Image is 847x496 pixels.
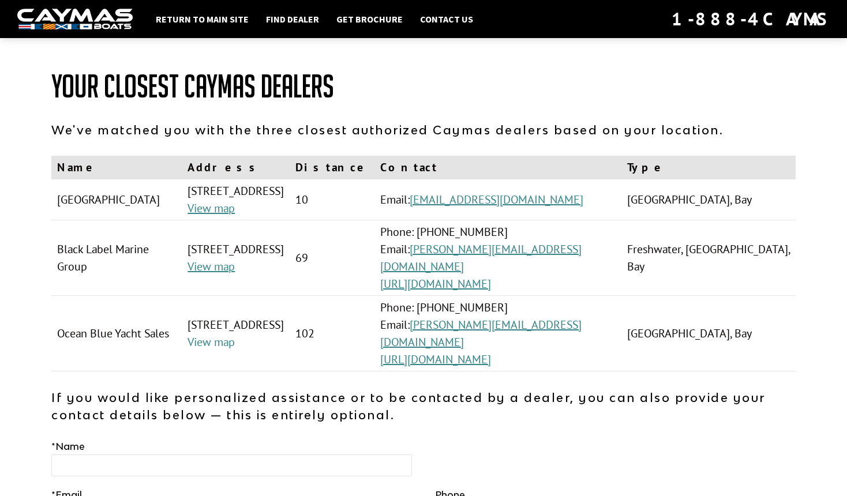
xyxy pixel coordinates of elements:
td: [STREET_ADDRESS] [182,220,290,296]
td: [STREET_ADDRESS] [182,296,290,371]
a: View map [188,259,235,274]
a: Contact Us [414,12,479,27]
a: Return to main site [150,12,254,27]
img: white-logo-c9c8dbefe5ff5ceceb0f0178aa75bf4bb51f6bca0971e226c86eb53dfe498488.png [17,9,133,30]
td: [STREET_ADDRESS] [182,179,290,220]
td: Phone: [PHONE_NUMBER] Email: [374,296,621,371]
h1: Your Closest Caymas Dealers [51,69,796,104]
a: Get Brochure [331,12,408,27]
div: 1-888-4CAYMAS [672,6,830,32]
td: [GEOGRAPHIC_DATA], Bay [621,179,796,220]
th: Distance [290,156,374,179]
a: [PERSON_NAME][EMAIL_ADDRESS][DOMAIN_NAME] [380,317,582,350]
label: Name [51,439,85,453]
a: View map [188,201,235,216]
td: 102 [290,296,374,371]
th: Name [51,156,182,179]
a: [EMAIL_ADDRESS][DOMAIN_NAME] [410,192,583,207]
a: [URL][DOMAIN_NAME] [380,352,491,367]
a: [URL][DOMAIN_NAME] [380,276,491,291]
th: Type [621,156,796,179]
td: Freshwater, [GEOGRAPHIC_DATA], Bay [621,220,796,296]
th: Address [182,156,290,179]
td: [GEOGRAPHIC_DATA] [51,179,182,220]
td: 69 [290,220,374,296]
td: Email: [374,179,621,220]
th: Contact [374,156,621,179]
p: We've matched you with the three closest authorized Caymas dealers based on your location. [51,121,796,138]
td: 10 [290,179,374,220]
td: Ocean Blue Yacht Sales [51,296,182,371]
a: [PERSON_NAME][EMAIL_ADDRESS][DOMAIN_NAME] [380,242,582,274]
td: [GEOGRAPHIC_DATA], Bay [621,296,796,371]
a: Find Dealer [260,12,325,27]
td: Phone: [PHONE_NUMBER] Email: [374,220,621,296]
td: Black Label Marine Group [51,220,182,296]
p: If you would like personalized assistance or to be contacted by a dealer, you can also provide yo... [51,389,796,423]
a: View map [188,335,235,350]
